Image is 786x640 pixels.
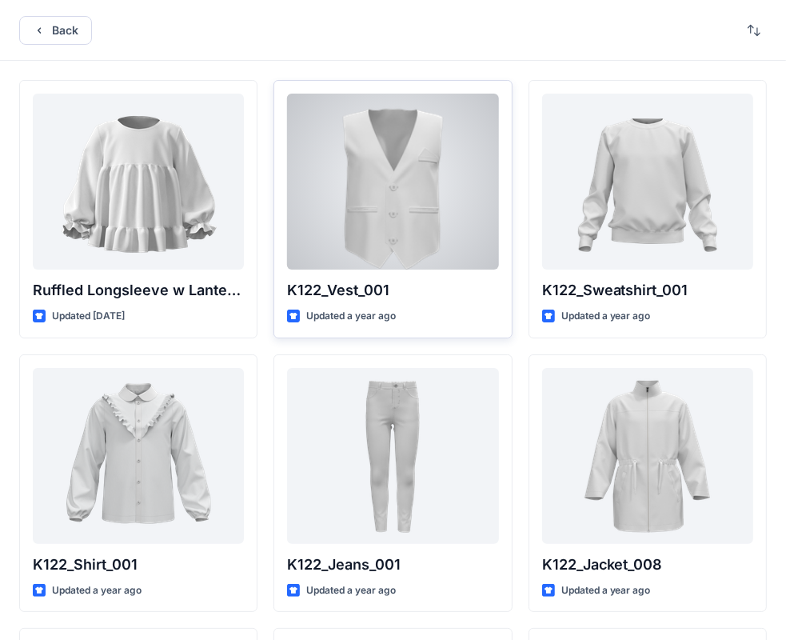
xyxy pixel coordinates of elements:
[287,279,498,302] p: K122_Vest_001
[542,554,753,576] p: K122_Jacket_008
[52,308,125,325] p: Updated [DATE]
[542,94,753,270] a: K122_Sweatshirt_001
[561,582,651,599] p: Updated a year ago
[287,554,498,576] p: K122_Jeans_001
[287,94,498,270] a: K122_Vest_001
[33,368,244,544] a: K122_Shirt_001
[52,582,142,599] p: Updated a year ago
[561,308,651,325] p: Updated a year ago
[287,368,498,544] a: K122_Jeans_001
[33,279,244,302] p: Ruffled Longsleeve w Lantern Sleeve
[19,16,92,45] button: Back
[306,308,396,325] p: Updated a year ago
[33,554,244,576] p: K122_Shirt_001
[306,582,396,599] p: Updated a year ago
[542,279,753,302] p: K122_Sweatshirt_001
[33,94,244,270] a: Ruffled Longsleeve w Lantern Sleeve
[542,368,753,544] a: K122_Jacket_008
